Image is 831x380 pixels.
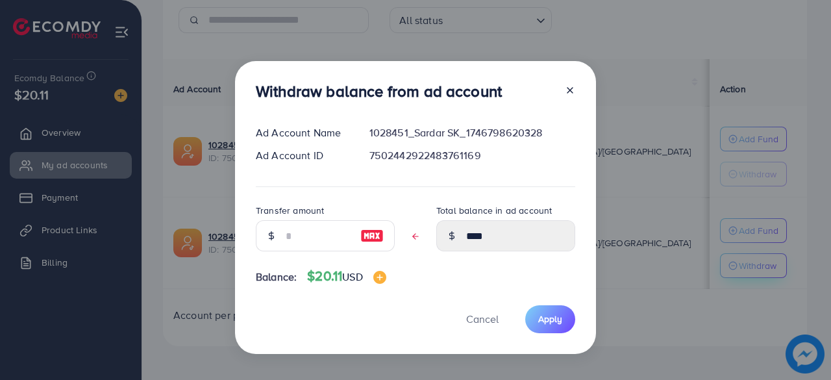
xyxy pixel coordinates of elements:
img: image [360,228,384,244]
div: 1028451_Sardar SK_1746798620328 [359,125,586,140]
span: USD [342,270,362,284]
span: Apply [538,312,562,325]
label: Total balance in ad account [436,204,552,217]
button: Apply [525,305,575,333]
span: Cancel [466,312,499,326]
img: image [373,271,386,284]
div: 7502442922483761169 [359,148,586,163]
div: Ad Account ID [245,148,359,163]
span: Balance: [256,270,297,285]
h3: Withdraw balance from ad account [256,82,502,101]
label: Transfer amount [256,204,324,217]
div: Ad Account Name [245,125,359,140]
button: Cancel [450,305,515,333]
h4: $20.11 [307,268,386,285]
